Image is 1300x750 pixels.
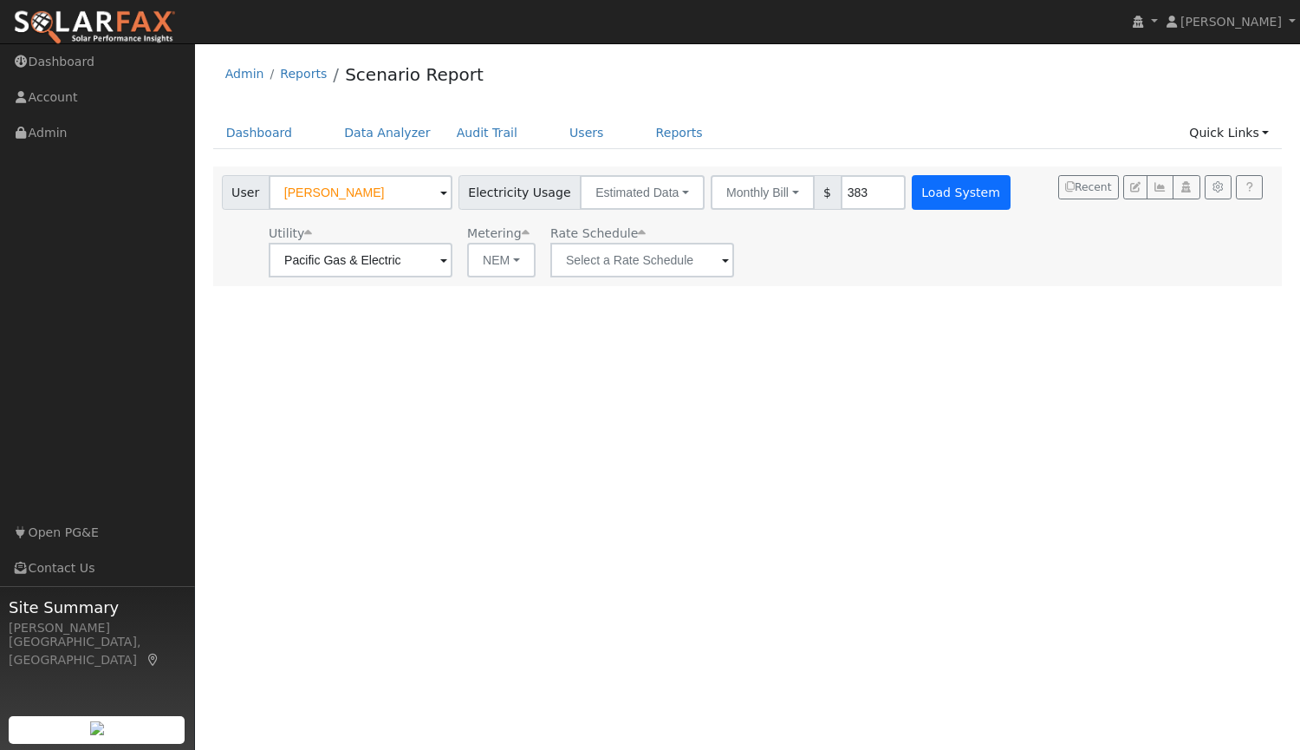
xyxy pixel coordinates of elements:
[556,117,617,149] a: Users
[467,225,536,243] div: Metering
[269,243,452,277] input: Select a Utility
[146,653,161,667] a: Map
[225,67,264,81] a: Admin
[331,117,444,149] a: Data Analyzer
[1176,117,1282,149] a: Quick Links
[912,175,1011,210] button: Load System
[13,10,176,46] img: SolarFax
[280,67,327,81] a: Reports
[9,596,185,619] span: Site Summary
[1205,175,1232,199] button: Settings
[222,175,270,210] span: User
[550,243,734,277] input: Select a Rate Schedule
[90,721,104,735] img: retrieve
[444,117,530,149] a: Audit Trail
[213,117,306,149] a: Dashboard
[550,226,646,240] span: Alias: None
[458,175,581,210] span: Electricity Usage
[345,64,484,85] a: Scenario Report
[9,619,185,637] div: [PERSON_NAME]
[643,117,716,149] a: Reports
[711,175,815,210] button: Monthly Bill
[1180,15,1282,29] span: [PERSON_NAME]
[1147,175,1173,199] button: Multi-Series Graph
[269,175,452,210] input: Select a User
[814,175,842,210] span: $
[1123,175,1147,199] button: Edit User
[467,243,536,277] button: NEM
[580,175,705,210] button: Estimated Data
[1173,175,1199,199] button: Login As
[269,225,452,243] div: Utility
[1058,175,1119,199] button: Recent
[9,633,185,669] div: [GEOGRAPHIC_DATA], [GEOGRAPHIC_DATA]
[1236,175,1263,199] a: Help Link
